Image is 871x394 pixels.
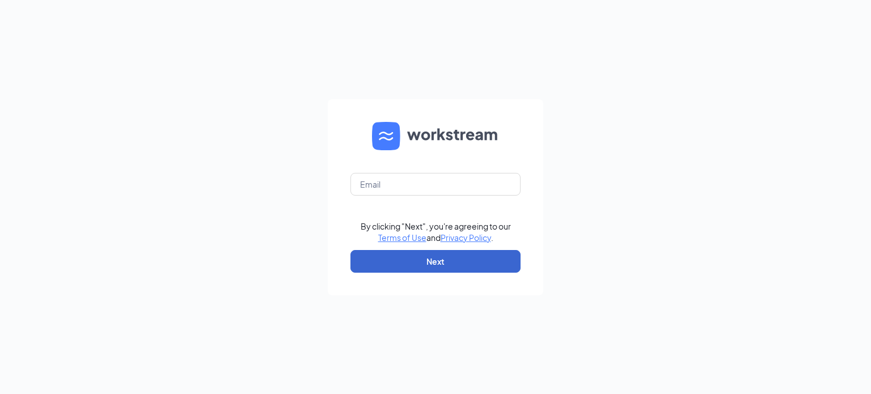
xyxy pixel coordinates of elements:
[361,221,511,243] div: By clicking "Next", you're agreeing to our and .
[350,250,521,273] button: Next
[372,122,499,150] img: WS logo and Workstream text
[441,232,491,243] a: Privacy Policy
[350,173,521,196] input: Email
[378,232,426,243] a: Terms of Use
